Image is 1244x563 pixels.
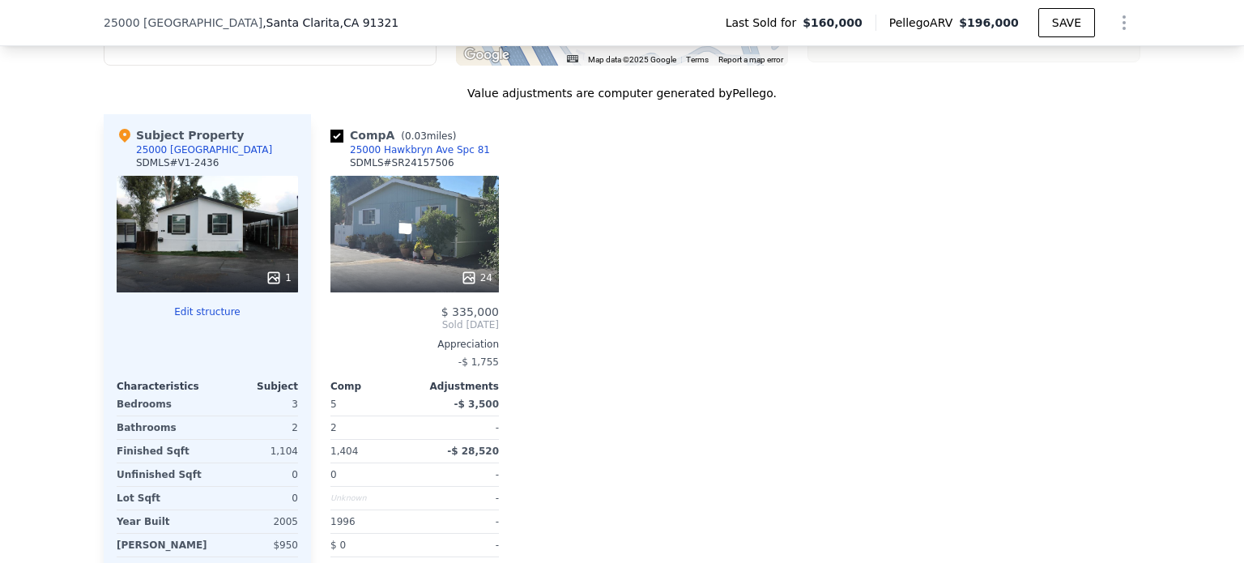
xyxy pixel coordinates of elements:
div: Subject Property [117,127,244,143]
div: $950 [214,534,298,557]
div: Lot Sqft [117,487,204,510]
div: Subject [207,380,298,393]
div: 2005 [211,510,298,533]
div: Comp A [330,127,462,143]
a: Report a map error [718,55,783,64]
div: Bathrooms [117,416,204,439]
span: -$ 28,520 [447,446,499,457]
div: 1,104 [211,440,298,463]
span: 0.03 [405,130,427,142]
span: 25000 [GEOGRAPHIC_DATA] [104,15,262,31]
div: Comp [330,380,415,393]
span: 1,404 [330,446,358,457]
text: Selected Comp [942,36,1003,47]
span: 0 [330,469,337,480]
div: Unknown [330,487,411,510]
div: SDMLS # SR24157506 [350,156,454,169]
div: Adjustments [415,380,499,393]
div: - [418,487,499,510]
div: Finished Sqft [117,440,204,463]
span: $ 335,000 [441,305,499,318]
div: 25000 [GEOGRAPHIC_DATA] [136,143,272,156]
text: 91321 [881,36,905,47]
span: ( miles) [394,130,462,142]
button: Edit structure [117,305,298,318]
div: Unfinished Sqft [117,463,204,486]
div: 0 [211,487,298,510]
span: Sold [DATE] [330,318,499,331]
div: - [418,416,499,439]
a: Open this area in Google Maps (opens a new window) [460,45,513,66]
div: Bedrooms [117,393,204,416]
span: , Santa Clarita [262,15,398,31]
span: $ 0 [330,540,346,551]
div: 1 [266,270,292,286]
button: Show Options [1108,6,1140,39]
div: 2 [211,416,298,439]
div: - [418,534,499,557]
span: 5 [330,399,337,410]
a: 25000 Hawkbryn Ave Spc 81 [330,143,490,156]
div: 1996 [330,510,411,533]
div: 2 [330,416,411,439]
div: Appreciation [330,338,499,351]
div: 0 [211,463,298,486]
span: $196,000 [959,16,1019,29]
a: Terms (opens in new tab) [686,55,709,64]
div: - [418,510,499,533]
span: Pellego ARV [889,15,960,31]
span: -$ 3,500 [454,399,499,410]
span: $160,000 [803,15,863,31]
div: Year Built [117,510,204,533]
text: Unselected Comp [1037,36,1109,47]
div: Characteristics [117,380,207,393]
span: -$ 1,755 [458,356,499,368]
button: Keyboard shortcuts [567,55,578,62]
div: [PERSON_NAME] [117,534,207,557]
img: Google [460,45,513,66]
button: SAVE [1038,8,1095,37]
div: 3 [211,393,298,416]
div: Value adjustments are computer generated by Pellego . [104,85,1140,101]
span: , CA 91321 [339,16,398,29]
div: - [418,463,499,486]
div: 25000 Hawkbryn Ave Spc 81 [350,143,490,156]
div: SDMLS # V1-2436 [136,156,219,169]
span: Last Sold for [726,15,803,31]
span: Map data ©2025 Google [588,55,676,64]
div: 24 [461,270,492,286]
